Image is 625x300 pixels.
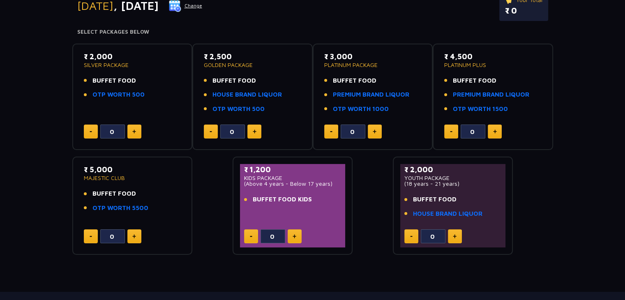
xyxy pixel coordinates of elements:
[324,51,422,62] p: ₹ 3,000
[413,195,457,204] span: BUFFET FOOD
[333,76,376,85] span: BUFFET FOOD
[333,104,389,114] a: OTP WORTH 1000
[404,164,502,175] p: ₹ 2,000
[493,129,497,134] img: plus
[212,90,282,99] a: HOUSE BRAND LIQUOR
[210,131,212,132] img: minus
[204,62,301,68] p: GOLDEN PACKAGE
[373,129,376,134] img: plus
[505,5,542,17] p: ₹ 0
[453,104,508,114] a: OTP WORTH 1500
[84,175,181,181] p: MAJESTIC CLUB
[253,195,312,204] span: BUFFET FOOD KIDS
[453,234,457,238] img: plus
[404,181,502,187] p: (18 years - 21 years)
[132,129,136,134] img: plus
[84,164,181,175] p: ₹ 5,000
[244,175,341,181] p: KIDS PACKAGE
[92,76,136,85] span: BUFFET FOOD
[90,131,92,132] img: minus
[413,209,482,219] a: HOUSE BRAND LIQUOR
[92,203,148,213] a: OTP WORTH 5500
[77,29,548,35] h4: Select Packages Below
[410,236,413,237] img: minus
[92,90,145,99] a: OTP WORTH 500
[253,129,256,134] img: plus
[90,236,92,237] img: minus
[293,234,296,238] img: plus
[244,181,341,187] p: (Above 4 years - Below 17 years)
[453,76,496,85] span: BUFFET FOOD
[453,90,529,99] a: PREMIUM BRAND LIQUOR
[404,175,502,181] p: YOUTH PACKAGE
[244,164,341,175] p: ₹ 1,200
[444,51,542,62] p: ₹ 4,500
[324,62,422,68] p: PLATINUM PACKAGE
[250,236,252,237] img: minus
[212,76,256,85] span: BUFFET FOOD
[132,234,136,238] img: plus
[444,62,542,68] p: PLATINUM PLUS
[450,131,452,132] img: minus
[92,189,136,198] span: BUFFET FOOD
[330,131,332,132] img: minus
[333,90,409,99] a: PREMIUM BRAND LIQUOR
[84,62,181,68] p: SILVER PACKAGE
[84,51,181,62] p: ₹ 2,000
[204,51,301,62] p: ₹ 2,500
[212,104,265,114] a: OTP WORTH 500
